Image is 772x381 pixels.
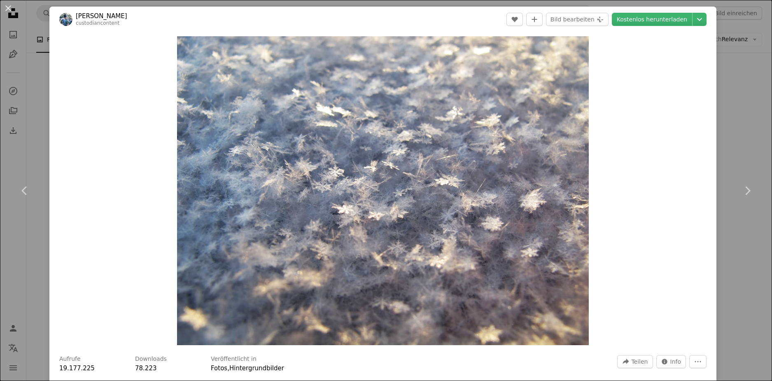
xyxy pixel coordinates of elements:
h3: Veröffentlicht in [211,355,257,363]
span: , [227,365,229,372]
button: Statistiken zu diesem Bild [656,355,686,368]
button: Gefällt mir [506,13,523,26]
h3: Aufrufe [59,355,81,363]
button: Dieses Bild teilen [617,355,653,368]
a: custodiancontent [76,20,119,26]
a: Weiter [723,151,772,230]
span: Info [670,355,681,368]
span: Teilen [631,355,648,368]
button: Weitere Aktionen [689,355,707,368]
a: Fotos [211,365,227,372]
a: Kostenlos herunterladen [612,13,692,26]
h3: Downloads [135,355,167,363]
button: Downloadgröße auswählen [693,13,707,26]
button: Dieses Bild heranzoomen [177,36,589,345]
img: Zum Profil von Kalle Kortelainen [59,13,72,26]
span: 19.177.225 [59,365,95,372]
button: Bild bearbeiten [546,13,609,26]
a: Hintergrundbilder [229,365,284,372]
img: Weiße Blüten [177,36,589,345]
button: Zu Kollektion hinzufügen [526,13,543,26]
a: [PERSON_NAME] [76,12,127,20]
span: 78.223 [135,365,157,372]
